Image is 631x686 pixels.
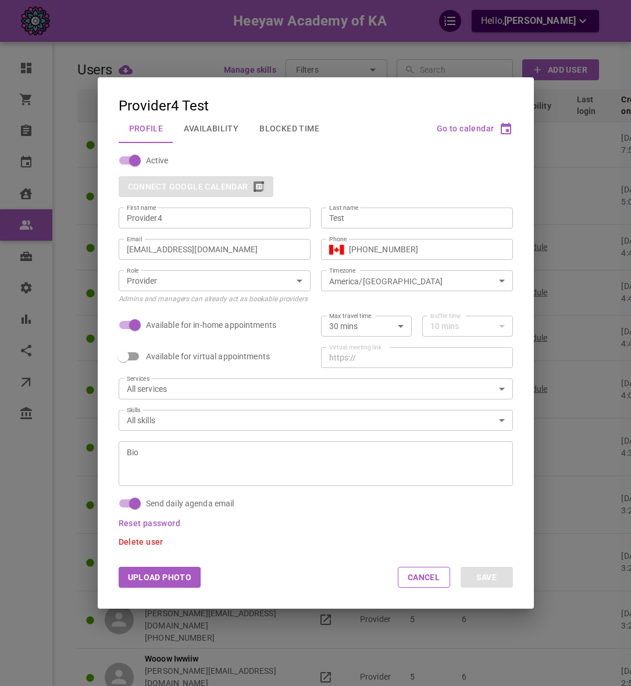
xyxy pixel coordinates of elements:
[127,266,139,275] label: Role
[146,498,234,509] span: Send daily agenda email
[146,351,270,362] span: Available for virtual appointments
[119,538,163,546] button: Delete user
[119,98,209,113] div: Provider4 Test
[173,113,249,144] button: Availability
[437,124,513,133] button: Go to calendar
[146,319,276,331] span: Available for in-home appointments
[127,374,149,383] label: Services
[329,235,347,244] label: Phone
[329,203,358,212] label: Last name
[119,519,181,527] button: Reset password
[430,320,505,332] div: 10 mins
[119,519,181,528] span: Reset password
[437,124,494,133] span: Go to calendar
[119,295,308,303] span: Admins and managers can already act as bookable providers
[119,176,273,197] div: You cannot connect another user's Google Calendar
[119,113,174,144] button: Profile
[127,415,505,426] div: All skills
[127,406,141,415] label: Skills
[329,352,357,363] p: https://
[146,155,169,166] span: Active
[329,343,382,352] label: Virtual meeting link
[329,266,356,275] label: Timezone
[398,567,450,588] button: Cancel
[494,273,510,289] button: Open
[119,537,163,546] span: Delete user
[329,312,372,320] label: Max travel time
[349,244,505,255] input: +1 (702) 123-4567
[249,113,330,144] button: Blocked Time
[430,312,461,320] label: Buffer time
[329,320,404,332] div: 30 mins
[329,241,344,258] button: Select country
[127,275,302,287] div: Provider
[119,567,201,588] button: Upload Photo
[127,235,142,244] label: Email
[127,383,505,395] div: All services
[127,203,156,212] label: First name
